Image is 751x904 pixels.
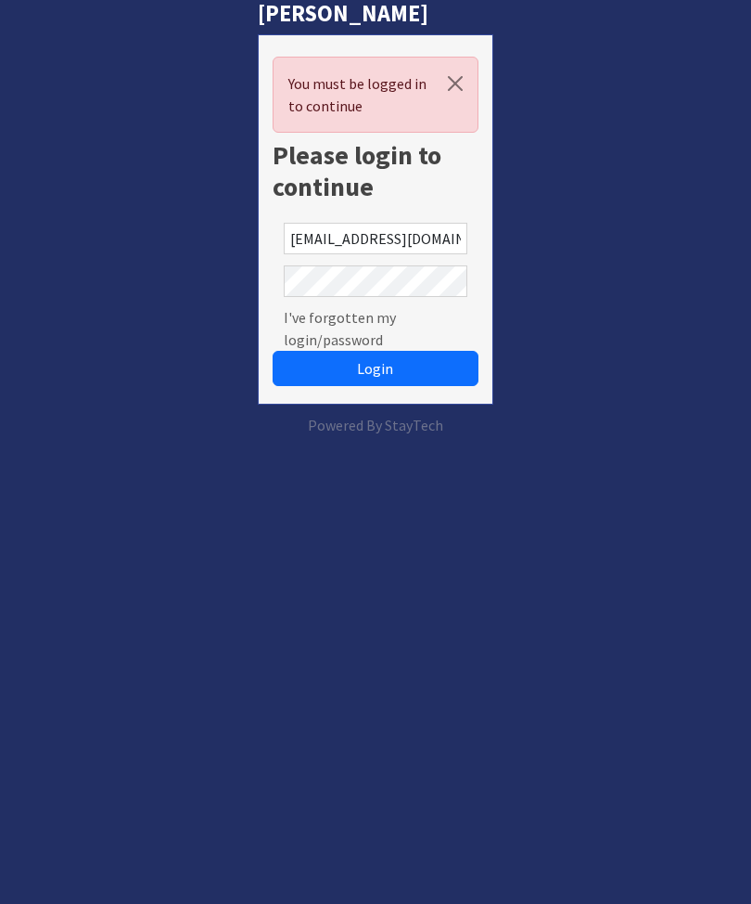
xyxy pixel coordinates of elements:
[273,57,478,133] div: You must be logged in to continue
[284,306,467,351] a: I've forgotten my login/password
[273,140,478,202] h1: Please login to continue
[258,414,493,436] p: Powered By StayTech
[273,351,478,386] button: Login
[284,223,467,254] input: Email
[357,359,393,378] span: Login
